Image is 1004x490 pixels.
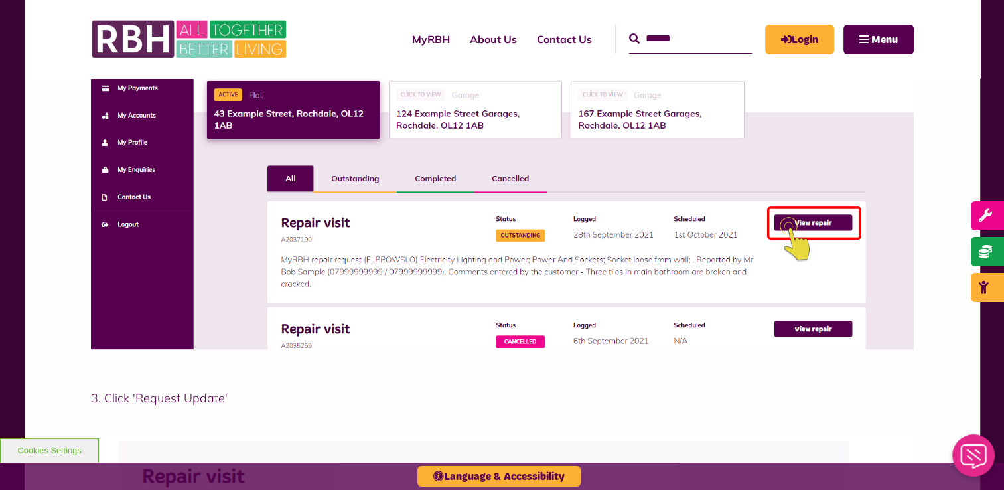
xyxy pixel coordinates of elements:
a: MyRBH [402,21,460,57]
img: RBH [91,13,290,65]
span: Menu [871,35,898,45]
a: About Us [460,21,527,57]
button: Navigation [843,25,914,54]
p: 3. Click 'Request Update' [91,389,914,407]
a: Contact Us [527,21,602,57]
input: Search [629,25,752,53]
button: Language & Accessibility [417,466,581,487]
iframe: Netcall Web Assistant for live chat [944,430,1004,490]
a: MyRBH [765,25,834,54]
